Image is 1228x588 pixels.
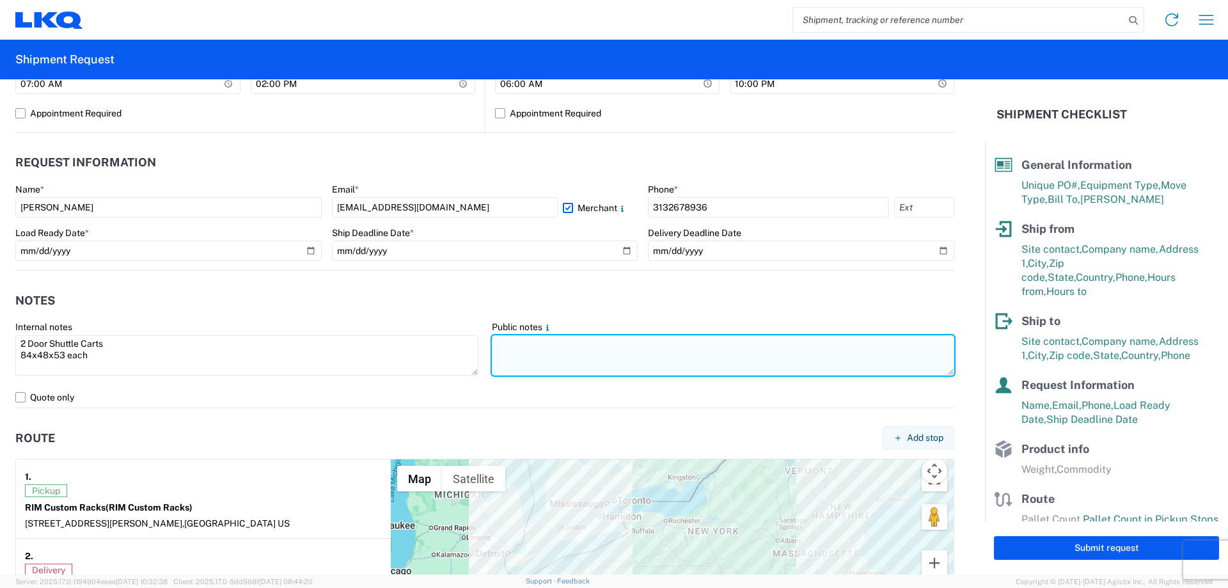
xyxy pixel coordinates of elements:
[259,578,313,585] span: [DATE] 08:44:20
[15,294,55,307] h2: Notes
[1021,335,1082,347] span: Site contact,
[1080,179,1161,191] span: Equipment Type,
[492,321,553,333] label: Public notes
[1021,399,1052,411] span: Name,
[907,432,943,444] span: Add stop
[15,321,72,333] label: Internal notes
[1021,442,1089,456] span: Product info
[793,8,1124,32] input: Shipment, tracking or reference number
[1028,257,1049,269] span: City,
[1115,271,1147,283] span: Phone,
[1021,492,1055,505] span: Route
[15,184,44,195] label: Name
[648,184,678,195] label: Phone
[397,466,442,491] button: Show street map
[15,227,89,239] label: Load Ready Date
[25,484,67,497] span: Pickup
[1057,463,1112,475] span: Commodity
[1082,399,1114,411] span: Phone,
[894,197,954,218] input: Ext
[1082,335,1159,347] span: Company name,
[173,578,313,585] span: Client: 2025.17.0-5dd568f
[332,184,359,195] label: Email
[15,156,156,169] h2: Request Information
[1046,285,1087,298] span: Hours to
[1048,193,1080,205] span: Bill To,
[1121,349,1161,362] span: Country,
[1021,158,1132,171] span: General Information
[116,578,168,585] span: [DATE] 10:32:38
[1021,179,1080,191] span: Unique PO#,
[15,103,475,123] label: Appointment Required
[922,504,947,530] button: Drag Pegman onto the map to open Street View
[25,502,193,513] strong: RIM Custom Racks
[495,103,954,123] label: Appointment Required
[563,197,638,218] label: Merchant
[883,426,954,450] button: Add stop
[1076,271,1115,283] span: Country,
[1021,378,1135,392] span: Request Information
[1046,413,1138,425] span: Ship Deadline Date
[1021,513,1083,525] span: Pallet Count,
[15,52,114,67] h2: Shipment Request
[15,387,954,408] label: Quote only
[1021,222,1074,235] span: Ship from
[994,536,1219,560] button: Submit request
[25,564,72,576] span: Delivery
[1021,243,1082,255] span: Site contact,
[1049,349,1093,362] span: Zip code,
[25,518,184,528] span: [STREET_ADDRESS][PERSON_NAME],
[1021,314,1060,328] span: Ship to
[1082,243,1159,255] span: Company name,
[332,227,414,239] label: Ship Deadline Date
[1021,463,1057,475] span: Weight,
[557,577,590,585] a: Feedback
[15,578,168,585] span: Server: 2025.17.0-1194904eeae
[15,432,55,445] h2: Route
[1016,576,1213,587] span: Copyright © [DATE]-[DATE] Agistix Inc., All Rights Reserved
[996,107,1127,122] h2: Shipment Checklist
[922,550,947,576] button: Zoom in
[1052,399,1082,411] span: Email,
[922,458,947,484] button: Map camera controls
[1028,349,1049,362] span: City,
[442,466,505,491] button: Show satellite imagery
[1080,193,1164,205] span: [PERSON_NAME]
[1093,349,1121,362] span: State,
[106,502,193,513] span: (RIM Custom Racks)
[25,548,33,564] strong: 2.
[1048,271,1076,283] span: State,
[648,227,741,239] label: Delivery Deadline Date
[25,468,31,484] strong: 1.
[1021,513,1218,539] span: Pallet Count in Pickup Stops equals Pallet Count in delivery stops
[526,577,558,585] a: Support
[1161,349,1190,362] span: Phone
[184,518,290,528] span: [GEOGRAPHIC_DATA] US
